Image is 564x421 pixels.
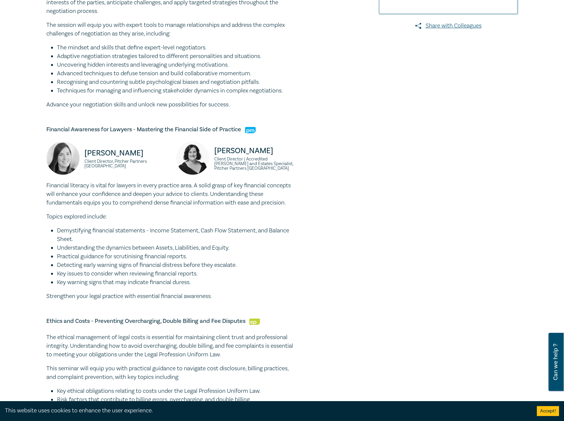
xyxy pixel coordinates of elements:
img: Practice Management & Business Skills [245,127,256,133]
li: Risk factors that contribute to billing errors, overcharging, and double billing. [57,395,298,404]
li: Key issues to consider when reviewing financial reports. [57,270,298,278]
li: Key warning signs that may indicate financial duress. [57,278,298,287]
p: [PERSON_NAME] [84,148,168,158]
li: Detecting early warning signs of financial distress before they escalate. [57,261,298,270]
small: Client Director, Pitcher Partners [GEOGRAPHIC_DATA] [84,159,168,168]
p: Advance your negotiation skills and unlock new possibilities for success. [46,100,298,109]
li: Adaptive negotiation strategies tailored to different personalities and situations. [57,52,298,61]
li: Demystifying financial statements - Income Statement, Cash Flow Statement, and Balance Sheet. [57,226,298,244]
h5: Ethics and Costs - Preventing Overcharging, Double Billing and Fee Disputes [46,317,298,325]
li: Understanding the dynamics between Assets, Liabilities, and Equity. [57,244,298,252]
li: Recognising and countering subtle psychological biases and negotiation pitfalls. [57,78,298,87]
p: Strengthen your legal practice with essential financial awareness. [46,292,298,301]
p: This seminar will equip you with practical guidance to navigate cost disclosure, billing practice... [46,364,298,382]
p: Financial literacy is vital for lawyers in every practice area. A solid grasp of key financial co... [46,181,298,207]
li: Techniques for managing and influencing stakeholder dynamics in complex negotiations. [57,87,298,95]
h5: Financial Awareness for Lawyers - Mastering the Financial Side of Practice [46,126,298,134]
button: Accept cookies [537,406,559,416]
img: Ethics & Professional Responsibility [249,319,260,325]
span: Can we help ? [552,337,559,387]
li: The mindset and skills that define expert-level negotiators. [57,43,298,52]
p: The session will equip you with expert tools to manage relationships and address the complex chal... [46,21,298,38]
li: Uncovering hidden interests and leveraging underlying motivations. [57,61,298,69]
a: Share with Colleagues [379,22,518,30]
p: The ethical management of legal costs is essential for maintaining client trust and professional ... [46,333,298,359]
img: Anna Hacker [176,142,209,175]
small: Client Director | Accredited [PERSON_NAME] and Estates Specialist, Pitcher Partners [GEOGRAPHIC_D... [214,157,298,171]
li: Key ethical obligations relating to costs under the Legal Profession Uniform Law. [57,387,298,395]
img: Julie Rennie [46,142,79,175]
li: Advanced techniques to defuse tension and build collaborative momentum. [57,69,298,78]
p: Topics explored include: [46,212,298,221]
div: This website uses cookies to enhance the user experience. [5,406,527,415]
li: Practical guidance for scrutinising financial reports. [57,252,298,261]
p: [PERSON_NAME] [214,146,298,156]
